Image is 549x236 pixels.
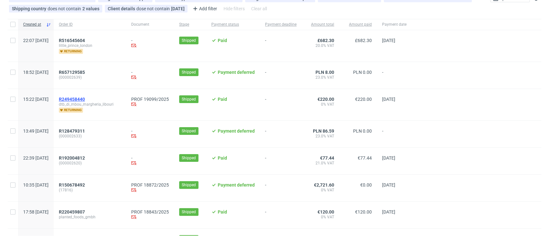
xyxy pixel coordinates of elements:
span: £682.30 [355,38,372,43]
span: - [382,128,407,140]
span: - [265,38,297,54]
span: Amount total [307,22,334,27]
span: Shipped [182,182,196,188]
span: Client details [108,6,136,11]
a: PROF 18872/2025 [131,182,169,188]
span: - [265,209,297,221]
span: 23.0% VAT [307,75,334,80]
span: (000002639) [59,75,121,80]
span: - [265,128,297,140]
div: 2 values [82,6,99,11]
a: R657129585 [59,70,86,75]
span: 15:22 [DATE] [23,97,49,102]
span: R657129585 [59,70,85,75]
a: R249458440 [59,97,86,102]
span: Paid [218,155,227,161]
div: Hide filters [222,4,246,13]
span: Shipping country [12,6,48,11]
span: [DATE] [382,38,395,43]
a: R128479311 [59,128,86,134]
span: 21.0% VAT [307,161,334,166]
span: R220459807 [59,209,85,214]
span: (000002620) [59,161,121,166]
span: [DATE] [382,97,395,102]
span: [DATE] [382,209,395,214]
span: 23.0% VAT [307,134,334,139]
span: 22:39 [DATE] [23,155,49,161]
span: R150678492 [59,182,85,188]
div: - [131,128,169,140]
span: [DATE] [382,155,395,161]
span: - [265,182,297,194]
div: Add filter [190,4,218,14]
span: dtb_di_mbou_margheria_libouri [59,102,121,107]
span: - [265,97,297,113]
span: Shipped [182,128,196,134]
span: Payment deadline [265,22,297,27]
span: Document [131,22,169,27]
a: R192004812 [59,155,86,161]
span: PLN 0.00 [353,128,372,134]
span: [DATE] [382,182,395,188]
div: - [131,70,169,81]
span: €220.00 [355,97,372,102]
span: R516545604 [59,38,85,43]
span: planted_foods_gmbh [59,214,121,220]
span: €77.44 [320,155,334,161]
span: 0% VAT [307,188,334,193]
div: - [131,155,169,167]
span: Payment status [211,22,255,27]
span: €0.00 [360,182,372,188]
span: 20.0% VAT [307,43,334,48]
span: dose not contain [136,6,171,11]
span: PLN 8.00 [316,70,334,75]
a: PROF 19099/2025 [131,97,169,102]
span: €77.44 [358,155,372,161]
div: - [131,38,169,49]
span: 22:07 [DATE] [23,38,49,43]
a: R150678492 [59,182,86,188]
span: returning [59,49,83,54]
span: returning [59,108,83,113]
span: PLN 0.00 [353,70,372,75]
span: Payment date [382,22,407,27]
span: 0% VAT [307,102,334,107]
span: - [265,155,297,167]
span: 17:58 [DATE] [23,209,49,214]
span: little_prince_london [59,43,121,48]
span: Created at [23,22,43,27]
span: Paid [218,38,227,43]
a: R516545604 [59,38,86,43]
span: 10:35 [DATE] [23,182,49,188]
span: (17816) [59,188,121,193]
span: Shipped [182,155,196,161]
span: €2,721.60 [314,182,334,188]
div: Clear all [250,4,268,13]
span: Payment deferred [218,182,255,188]
span: Payment deferred [218,128,255,134]
span: does not contain [48,6,82,11]
span: Shipped [182,209,196,215]
span: 0% VAT [307,214,334,220]
span: £682.30 [317,38,334,43]
span: 18:52 [DATE] [23,70,49,75]
a: R220459807 [59,209,86,214]
span: €120.00 [355,209,372,214]
span: R128479311 [59,128,85,134]
span: PLN 86.59 [313,128,334,134]
span: Order ID [59,22,121,27]
a: PROF 18843/2025 [131,209,169,214]
span: Paid [218,97,227,102]
div: [DATE] [171,6,185,11]
span: Amount paid [344,22,372,27]
span: 13:49 [DATE] [23,128,49,134]
span: €220.00 [317,97,334,102]
span: - [382,70,407,81]
span: Shipped [182,38,196,43]
span: €120.00 [317,209,334,214]
span: Stage [179,22,201,27]
span: Shipped [182,69,196,75]
span: - [265,70,297,81]
span: Payment deferred [218,70,255,75]
span: Paid [218,209,227,214]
